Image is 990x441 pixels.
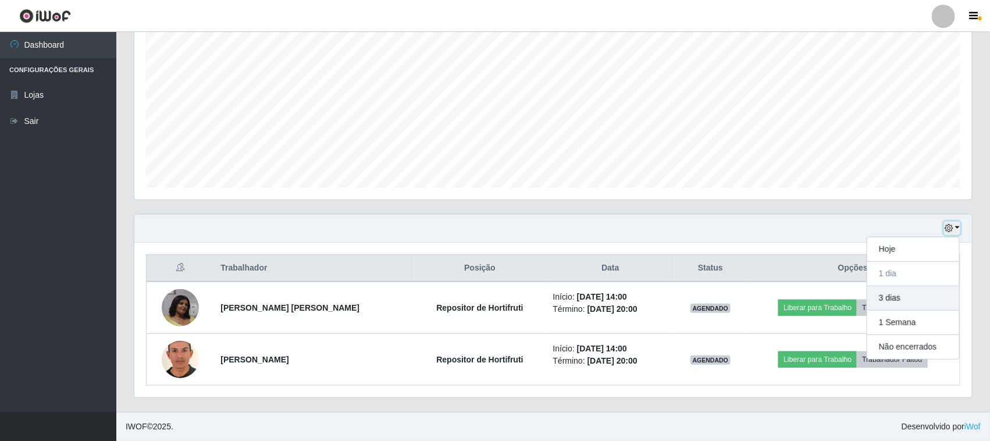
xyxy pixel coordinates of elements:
span: AGENDADO [690,355,731,365]
strong: [PERSON_NAME] [PERSON_NAME] [220,303,359,312]
time: [DATE] 14:00 [577,344,627,353]
a: iWof [964,422,981,431]
th: Posição [414,255,546,282]
button: Liberar para Trabalho [778,351,857,368]
button: 3 dias [867,286,959,311]
li: Término: [553,303,668,315]
button: Hoje [867,237,959,262]
li: Término: [553,355,668,367]
time: [DATE] 14:00 [577,292,627,301]
button: Trabalhador Faltou [857,351,927,368]
li: Início: [553,291,668,303]
span: IWOF [126,422,147,431]
button: 1 dia [867,262,959,286]
span: © 2025 . [126,421,173,433]
img: CoreUI Logo [19,9,71,23]
img: 1755965630381.jpeg [162,289,199,326]
th: Opções [746,255,960,282]
time: [DATE] 20:00 [587,304,638,314]
img: 1753979789562.jpeg [162,333,199,387]
span: Desenvolvido por [902,421,981,433]
time: [DATE] 20:00 [587,356,638,365]
strong: [PERSON_NAME] [220,355,289,364]
th: Data [546,255,675,282]
li: Início: [553,343,668,355]
button: 1 Semana [867,311,959,335]
button: Não encerrados [867,335,959,359]
strong: Repositor de Hortifruti [436,303,523,312]
button: Trabalhador Faltou [857,300,927,316]
span: AGENDADO [690,304,731,313]
strong: Repositor de Hortifruti [436,355,523,364]
th: Trabalhador [213,255,414,282]
button: Liberar para Trabalho [778,300,857,316]
th: Status [675,255,746,282]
